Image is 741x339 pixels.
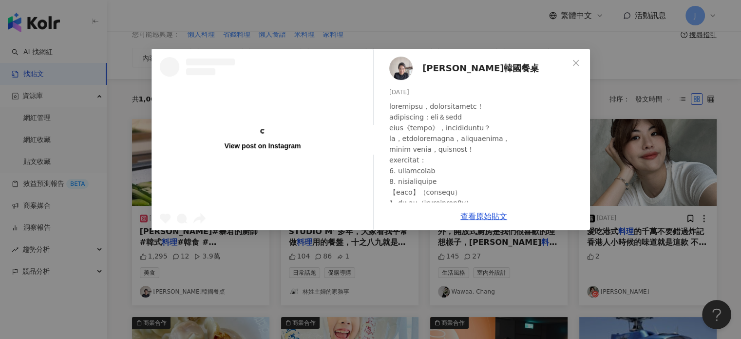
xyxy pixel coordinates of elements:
button: Close [566,53,586,73]
span: [PERSON_NAME]韓國餐桌 [422,61,539,75]
a: 查看原始貼文 [460,212,507,221]
a: View post on Instagram [152,49,373,230]
div: View post on Instagram [224,141,301,150]
span: close [572,59,580,67]
img: KOL Avatar [389,57,413,80]
div: [DATE] [389,88,582,97]
a: KOL Avatar[PERSON_NAME]韓國餐桌 [389,57,569,80]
